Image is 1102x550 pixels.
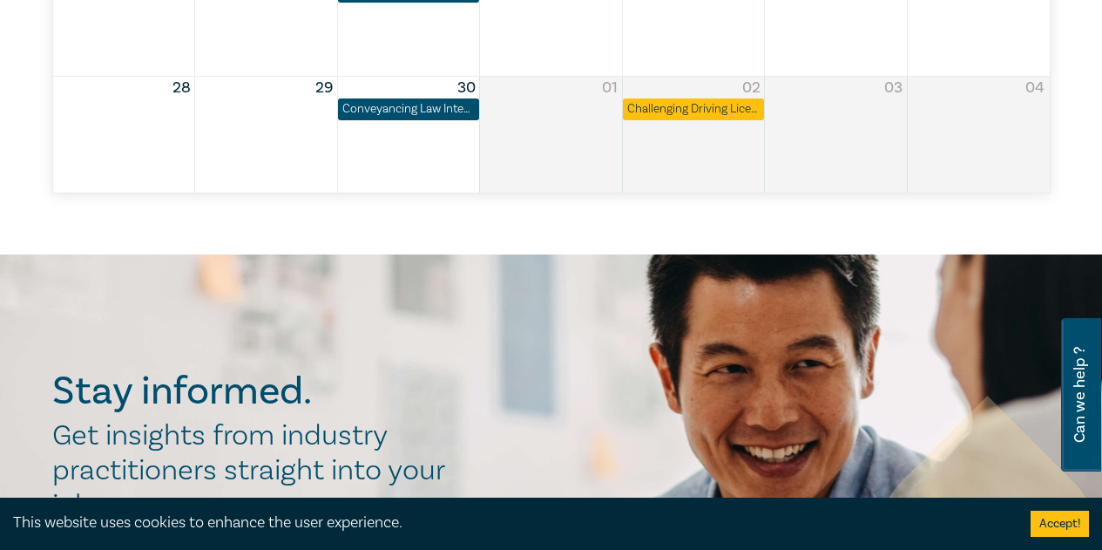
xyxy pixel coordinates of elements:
[172,77,191,99] button: 28
[315,77,333,99] button: 29
[52,369,463,414] h2: Stay informed.
[1025,77,1045,99] button: 04
[627,100,759,118] div: Challenging Driving Licence Suspensions in Victoria
[884,77,903,99] button: 03
[1031,511,1089,537] button: Accept cookies
[13,512,1004,534] div: This website uses cookies to enhance the user experience.
[52,418,463,523] h2: Get insights from industry practitioners straight into your inbox.
[1072,329,1088,461] span: Can we help ?
[602,77,618,99] button: 01
[342,100,474,118] div: Conveyancing Law Intensive
[742,77,761,99] button: 02
[457,77,476,99] button: 30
